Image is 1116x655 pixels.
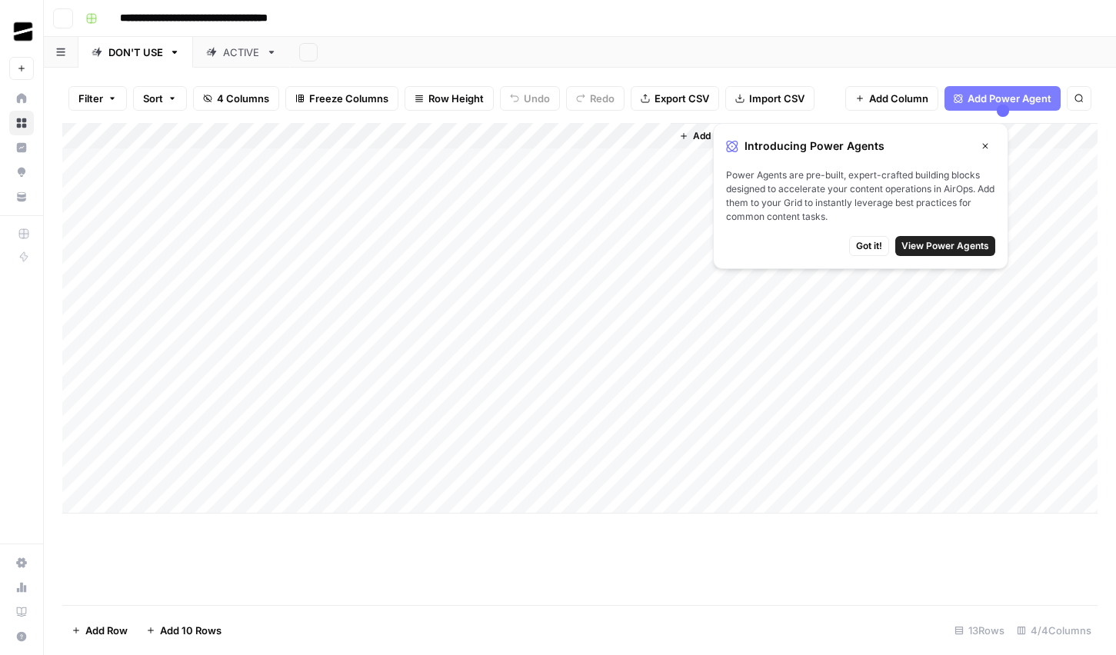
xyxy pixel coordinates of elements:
button: Filter [68,86,127,111]
a: DON'T USE [78,37,193,68]
a: Opportunities [9,160,34,185]
div: 13 Rows [948,618,1011,643]
span: Undo [524,91,550,106]
img: OGM Logo [9,18,37,45]
span: View Power Agents [901,239,989,253]
button: Undo [500,86,560,111]
a: ACTIVE [193,37,290,68]
a: Settings [9,550,34,575]
span: Add 10 Rows [160,623,222,638]
span: Filter [78,91,103,106]
span: Add Column [693,129,747,143]
a: Browse [9,111,34,135]
div: DON'T USE [108,45,163,60]
button: Import CSV [725,86,815,111]
span: Add Column [869,91,928,106]
button: Add Row [62,618,137,643]
button: Got it! [849,236,889,256]
span: Row Height [428,91,484,106]
button: Sort [133,86,187,111]
span: Freeze Columns [309,91,388,106]
a: Your Data [9,185,34,209]
a: Usage [9,575,34,600]
span: Redo [590,91,615,106]
span: 4 Columns [217,91,269,106]
button: Redo [566,86,625,111]
span: Add Power Agent [968,91,1051,106]
button: Help + Support [9,624,34,649]
a: Learning Hub [9,600,34,624]
button: 4 Columns [193,86,279,111]
button: Add 10 Rows [137,618,231,643]
button: Add Power Agent [944,86,1061,111]
div: 4/4 Columns [1011,618,1098,643]
span: Power Agents are pre-built, expert-crafted building blocks designed to accelerate your content op... [726,168,995,224]
div: ACTIVE [223,45,260,60]
span: Sort [143,91,163,106]
button: Freeze Columns [285,86,398,111]
button: Add Column [845,86,938,111]
span: Import CSV [749,91,805,106]
span: Add Row [85,623,128,638]
button: Row Height [405,86,494,111]
button: Export CSV [631,86,719,111]
a: Home [9,86,34,111]
button: Workspace: OGM [9,12,34,51]
div: Introducing Power Agents [726,136,995,156]
button: Add Column [673,126,753,146]
span: Export CSV [655,91,709,106]
button: View Power Agents [895,236,995,256]
span: Got it! [856,239,882,253]
a: Insights [9,135,34,160]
